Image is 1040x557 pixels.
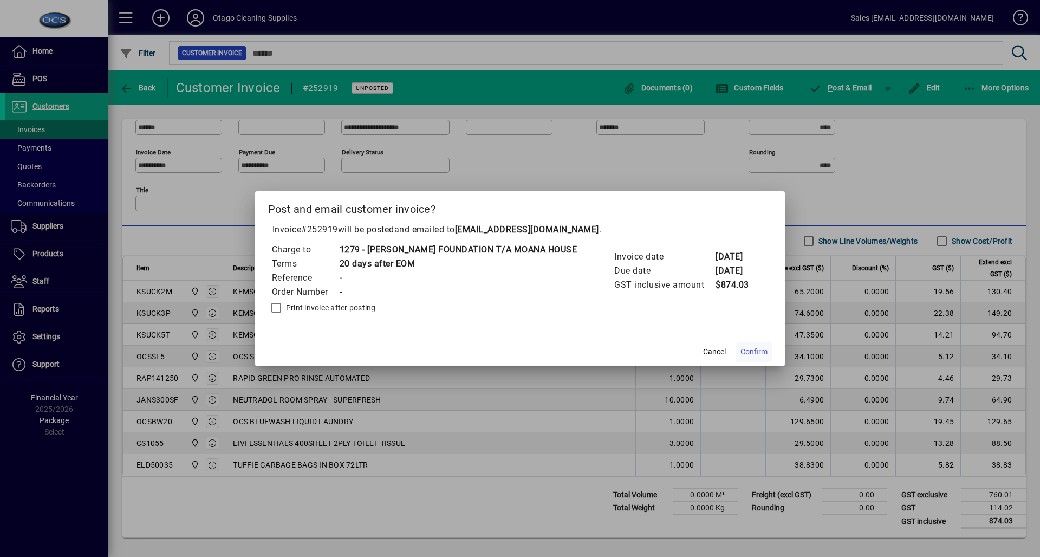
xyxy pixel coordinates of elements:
[703,346,726,358] span: Cancel
[271,285,339,299] td: Order Number
[268,223,772,236] p: Invoice will be posted .
[715,278,758,292] td: $874.03
[740,346,768,358] span: Confirm
[715,264,758,278] td: [DATE]
[301,224,338,235] span: #252919
[271,271,339,285] td: Reference
[271,243,339,257] td: Charge to
[614,278,715,292] td: GST inclusive amount
[255,191,785,223] h2: Post and email customer invoice?
[715,250,758,264] td: [DATE]
[697,342,732,362] button: Cancel
[339,243,577,257] td: 1279 - [PERSON_NAME] FOUNDATION T/A MOANA HOUSE
[394,224,599,235] span: and emailed to
[271,257,339,271] td: Terms
[614,250,715,264] td: Invoice date
[339,271,577,285] td: -
[455,224,599,235] b: [EMAIL_ADDRESS][DOMAIN_NAME]
[736,342,772,362] button: Confirm
[284,302,376,313] label: Print invoice after posting
[339,257,577,271] td: 20 days after EOM
[614,264,715,278] td: Due date
[339,285,577,299] td: -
